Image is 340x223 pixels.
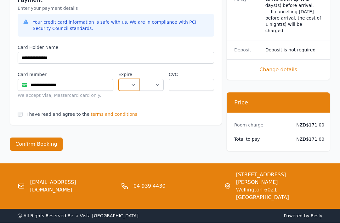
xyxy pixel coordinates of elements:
[30,179,116,194] a: [EMAIL_ADDRESS][DOMAIN_NAME]
[234,66,322,73] span: Change details
[236,186,322,201] span: Wellington 6021 [GEOGRAPHIC_DATA]
[139,71,164,78] label: .
[18,5,214,11] p: Enter your payment details
[26,112,89,117] label: I have read and agree to the
[169,71,214,78] label: CVC
[133,182,166,190] a: 04 939 4430
[236,171,322,186] span: [STREET_ADDRESS][PERSON_NAME]
[18,213,139,218] span: ⓒ All Rights Reserved. Bella Vista [GEOGRAPHIC_DATA]
[10,138,63,151] button: Confirm Booking
[234,136,291,142] dt: Total to pay
[173,213,322,219] span: Powered by
[296,136,322,142] dd: NZD$171.00
[18,71,113,78] label: Card number
[234,121,291,128] dt: Room charge
[18,44,214,50] label: Card Holder Name
[33,19,209,32] div: Your credit card information is safe with us. We are in compliance with PCI Security Council stan...
[91,111,137,117] span: terms and conditions
[234,46,260,53] dt: Deposit
[311,213,322,218] a: Resly
[234,98,322,106] h3: Price
[18,92,113,98] div: We accept Visa, Mastercard card only.
[118,71,139,78] label: Expire
[265,46,322,53] dd: Deposit is not required
[296,121,322,128] dd: NZD$171.00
